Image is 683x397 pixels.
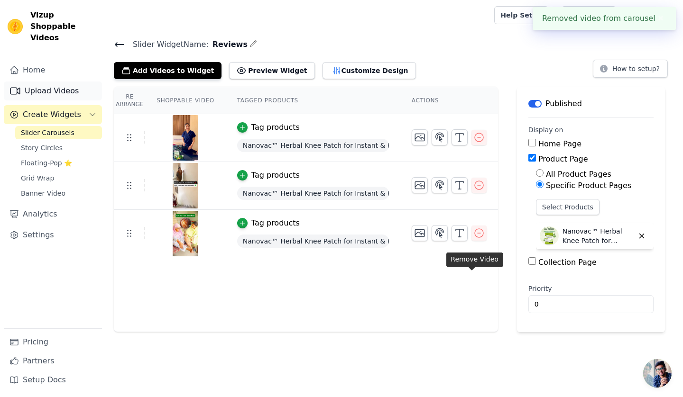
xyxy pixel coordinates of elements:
[593,60,668,78] button: How to setup?
[237,187,389,200] span: Nanovac™ Herbal Knee Patch for Instant & Long-Lasting Relief
[172,163,199,208] img: vizup-images-3935.png
[494,6,548,24] a: Help Setup
[21,189,65,198] span: Banner Video
[4,370,102,389] a: Setup Docs
[114,62,222,79] button: Add Videos to Widget
[4,352,102,370] a: Partners
[21,143,63,153] span: Story Circles
[145,87,225,114] th: Shoppable Video
[237,217,300,229] button: Tag products
[251,170,300,181] div: Tag products
[412,225,428,241] button: Change Thumbnail
[172,211,199,256] img: vizup-images-16cd.png
[237,122,300,133] button: Tag products
[237,170,300,181] button: Tag products
[251,217,300,229] div: Tag products
[4,61,102,80] a: Home
[21,158,72,168] span: Floating-Pop ⭐
[634,228,650,244] button: Delete widget
[593,66,668,75] a: How to setup?
[30,9,98,44] span: Vizup Shoppable Videos
[533,7,676,30] div: Removed video from carousel
[655,13,666,24] button: Close
[563,226,634,245] p: Nanovac™ Herbal Knee Patch for Instant & Long-Lasting Relief
[229,62,314,79] button: Preview Widget
[4,105,102,124] button: Create Widgets
[624,7,675,24] button: N Nanovac
[15,187,102,200] a: Banner Video
[125,39,209,50] span: Slider Widget Name:
[21,173,54,183] span: Grid Wrap
[400,87,498,114] th: Actions
[538,154,588,163] label: Product Page
[528,284,654,293] label: Priority
[4,226,102,244] a: Settings
[4,81,102,100] a: Upload Videos
[15,126,102,139] a: Slider Carousels
[209,39,248,50] span: Reviews
[4,333,102,352] a: Pricing
[323,62,416,79] button: Customize Design
[536,199,600,215] button: Select Products
[23,109,81,120] span: Create Widgets
[528,125,563,135] legend: Display on
[639,7,675,24] p: Nanovac
[15,141,102,154] a: Story Circles
[15,171,102,185] a: Grid Wrap
[562,6,616,24] a: Book Demo
[643,359,672,388] a: Open chat
[540,226,559,245] img: Nanovac™ Herbal Knee Patch for Instant & Long-Lasting Relief
[546,170,611,179] label: All Product Pages
[226,87,400,114] th: Tagged Products
[8,19,23,34] img: Vizup
[237,235,389,248] span: Nanovac™ Herbal Knee Patch for Instant & Long-Lasting Relief
[412,177,428,193] button: Change Thumbnail
[237,139,389,152] span: Nanovac™ Herbal Knee Patch for Instant & Long-Lasting Relief
[4,205,102,224] a: Analytics
[249,38,257,51] div: Edit Name
[545,98,582,109] p: Published
[538,258,597,267] label: Collection Page
[251,122,300,133] div: Tag products
[21,128,74,137] span: Slider Carousels
[412,129,428,145] button: Change Thumbnail
[15,156,102,170] a: Floating-Pop ⭐
[114,87,145,114] th: Re Arrange
[172,115,199,161] img: vizup-images-6593.png
[538,139,581,148] label: Home Page
[546,181,631,190] label: Specific Product Pages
